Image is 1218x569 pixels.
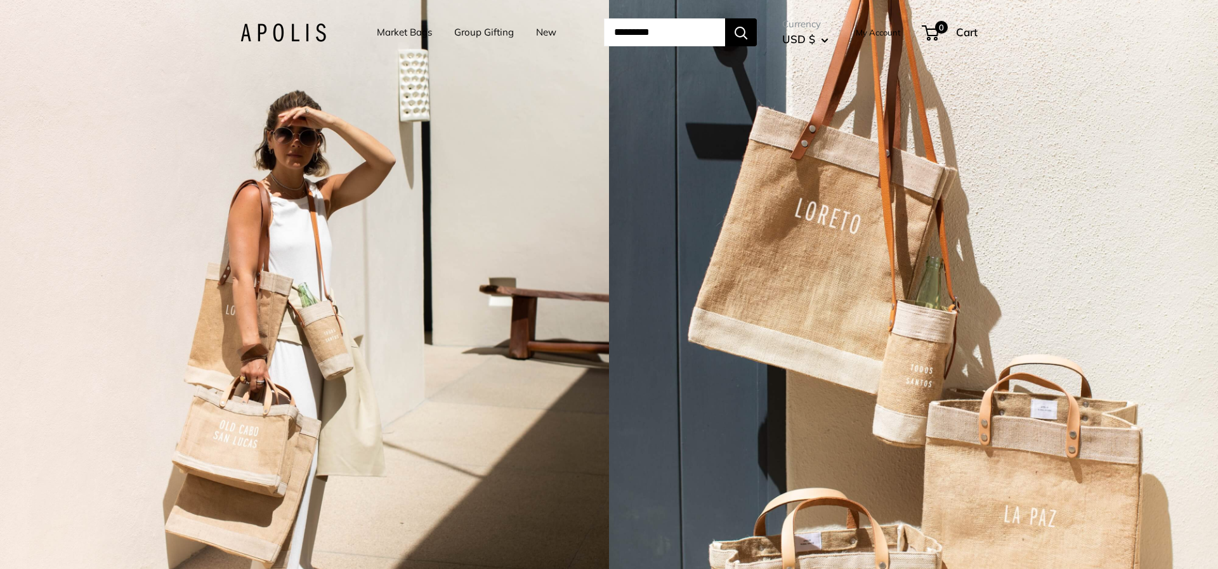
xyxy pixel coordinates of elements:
[782,15,828,33] span: Currency
[240,23,326,42] img: Apolis
[725,18,757,46] button: Search
[604,18,725,46] input: Search...
[782,29,828,49] button: USD $
[454,23,514,41] a: Group Gifting
[923,22,978,43] a: 0 Cart
[536,23,556,41] a: New
[782,32,815,46] span: USD $
[956,25,978,39] span: Cart
[856,25,901,40] a: My Account
[935,21,948,34] span: 0
[377,23,432,41] a: Market Bags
